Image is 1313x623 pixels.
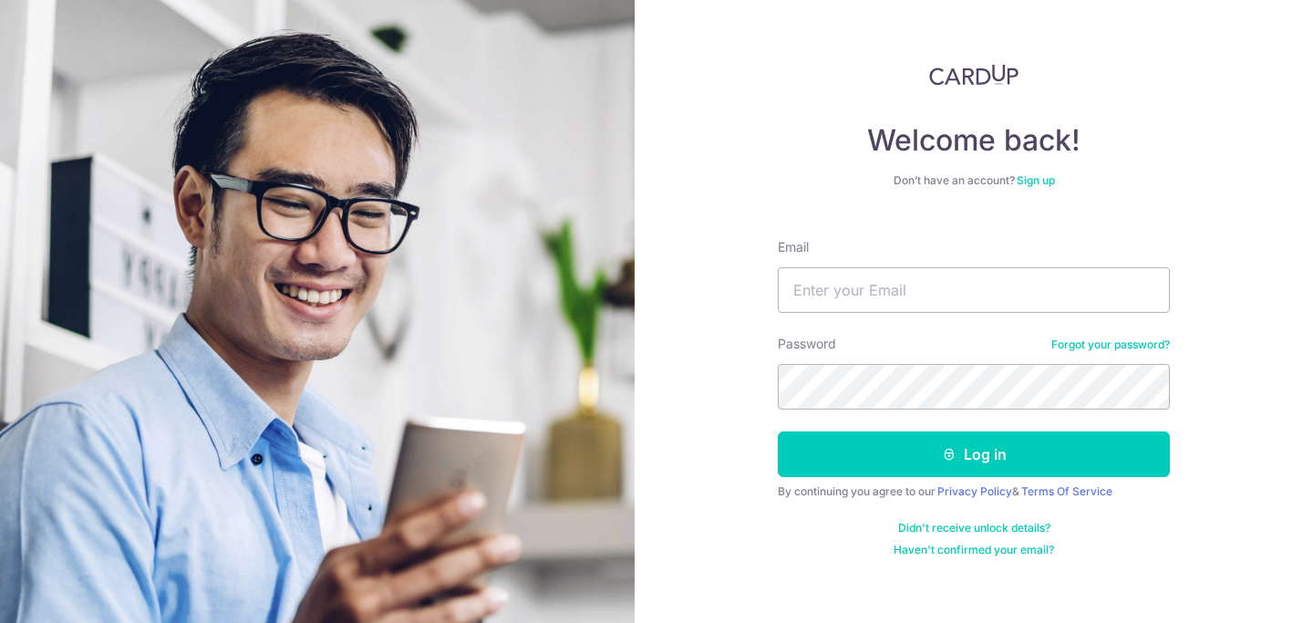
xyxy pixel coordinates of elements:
[1051,337,1170,352] a: Forgot your password?
[778,267,1170,313] input: Enter your Email
[1021,484,1112,498] a: Terms Of Service
[778,431,1170,477] button: Log in
[778,484,1170,499] div: By continuing you agree to our &
[937,484,1012,498] a: Privacy Policy
[898,521,1050,535] a: Didn't receive unlock details?
[778,173,1170,188] div: Don’t have an account?
[894,543,1054,557] a: Haven't confirmed your email?
[1017,173,1055,187] a: Sign up
[778,335,836,353] label: Password
[778,122,1170,159] h4: Welcome back!
[778,238,809,256] label: Email
[929,64,1018,86] img: CardUp Logo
